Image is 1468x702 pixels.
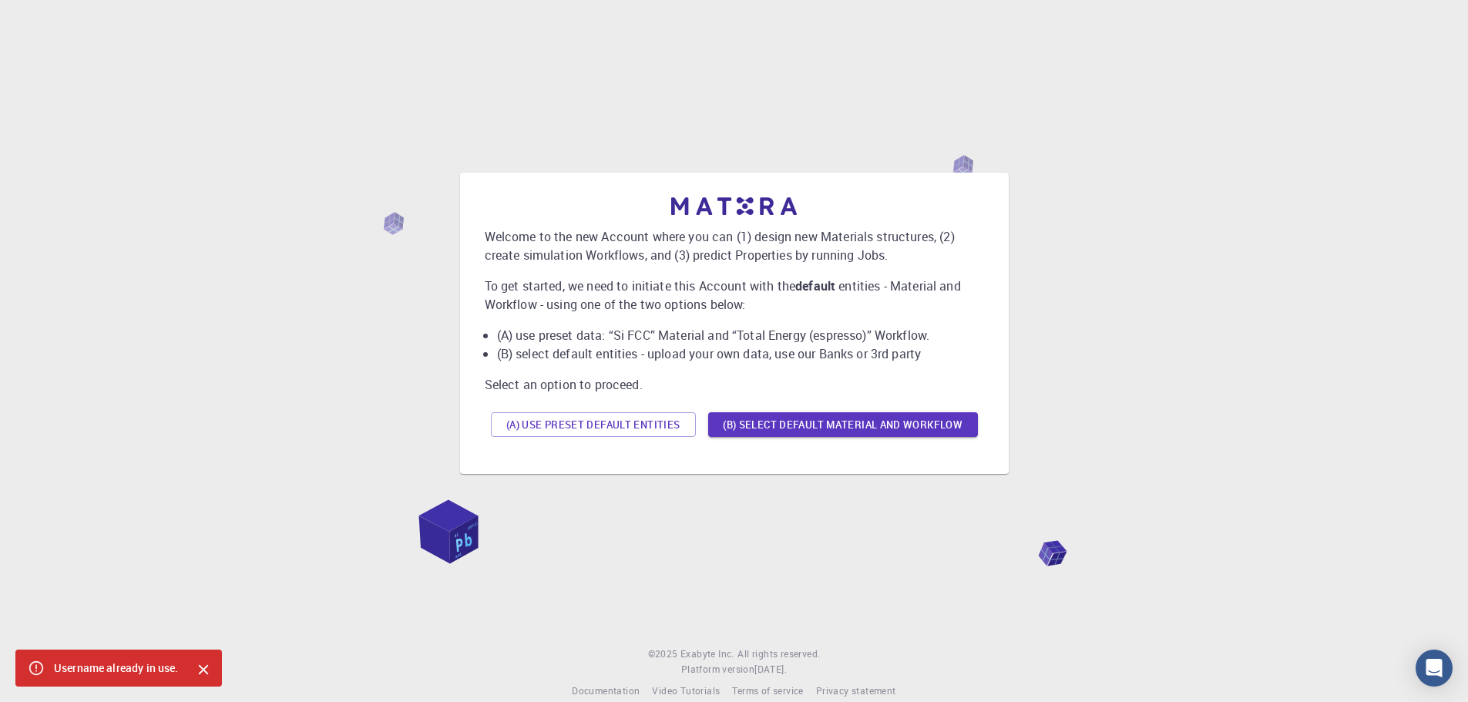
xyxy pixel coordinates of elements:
[485,227,984,264] p: Welcome to the new Account where you can (1) design new Materials structures, (2) create simulati...
[754,663,787,675] span: [DATE] .
[680,647,734,660] span: Exabyte Inc.
[497,344,984,363] li: (B) select default entities - upload your own data, use our Banks or 3rd party
[1416,650,1453,687] div: Open Intercom Messenger
[708,412,978,437] button: (B) Select default material and workflow
[652,684,720,699] a: Video Tutorials
[795,277,835,294] b: default
[732,684,803,699] a: Terms of service
[191,657,216,682] button: Close
[485,375,984,394] p: Select an option to proceed.
[648,647,680,662] span: © 2025
[732,684,803,697] span: Terms of service
[681,662,754,677] span: Platform version
[572,684,640,697] span: Documentation
[652,684,720,697] span: Video Tutorials
[485,277,984,314] p: To get started, we need to initiate this Account with the entities - Material and Workflow - usin...
[816,684,896,699] a: Privacy statement
[754,662,787,677] a: [DATE].
[671,197,798,215] img: logo
[572,684,640,699] a: Documentation
[54,654,179,682] div: Username already in use.
[816,684,896,697] span: Privacy statement
[491,412,696,437] button: (A) Use preset default entities
[737,647,820,662] span: All rights reserved.
[497,326,984,344] li: (A) use preset data: “Si FCC” Material and “Total Energy (espresso)” Workflow.
[680,647,734,662] a: Exabyte Inc.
